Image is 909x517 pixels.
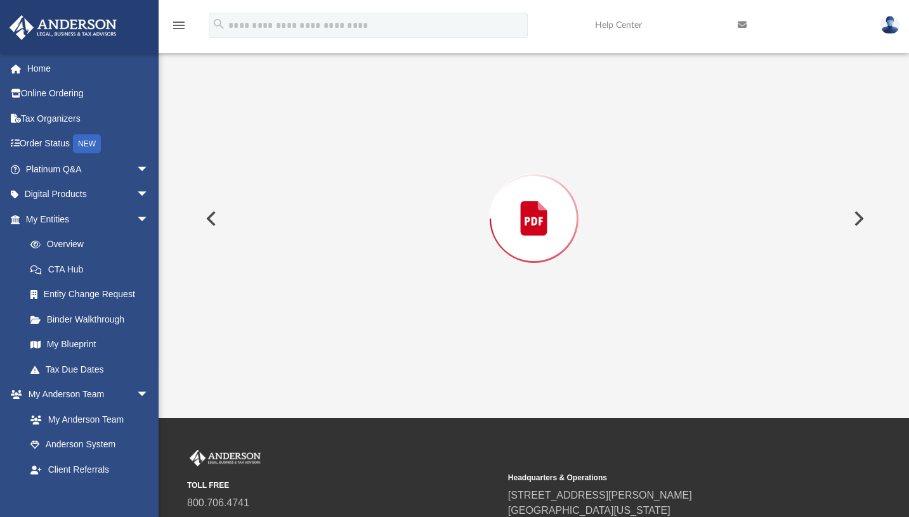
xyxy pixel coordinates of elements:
[136,156,162,182] span: arrow_drop_down
[196,22,872,382] div: Preview
[9,382,162,407] a: My Anderson Teamarrow_drop_down
[136,182,162,208] span: arrow_drop_down
[18,282,168,307] a: Entity Change Request
[18,407,155,432] a: My Anderson Team
[880,16,899,34] img: User Pic
[18,432,162,457] a: Anderson System
[187,450,263,466] img: Anderson Advisors Platinum Portal
[9,106,168,131] a: Tax Organizers
[9,81,168,106] a: Online Ordering
[9,156,168,182] a: Platinum Q&Aarrow_drop_down
[187,480,499,491] small: TOLL FREE
[196,201,224,236] button: Previous File
[9,131,168,157] a: Order StatusNEW
[18,307,168,332] a: Binder Walkthrough
[136,382,162,408] span: arrow_drop_down
[171,18,186,33] i: menu
[9,182,168,207] a: Digital Productsarrow_drop_down
[508,472,820,483] small: Headquarters & Operations
[9,207,168,232] a: My Entitiesarrow_drop_down
[136,207,162,233] span: arrow_drop_down
[18,257,168,282] a: CTA Hub
[73,134,101,153] div: NEW
[171,24,186,33] a: menu
[844,201,872,236] button: Next File
[18,232,168,257] a: Overview
[6,15,121,40] img: Anderson Advisors Platinum Portal
[18,457,162,482] a: Client Referrals
[508,505,670,516] a: [GEOGRAPHIC_DATA][US_STATE]
[18,332,162,357] a: My Blueprint
[508,490,692,501] a: [STREET_ADDRESS][PERSON_NAME]
[18,357,168,382] a: Tax Due Dates
[9,56,168,81] a: Home
[212,17,226,31] i: search
[187,497,249,508] a: 800.706.4741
